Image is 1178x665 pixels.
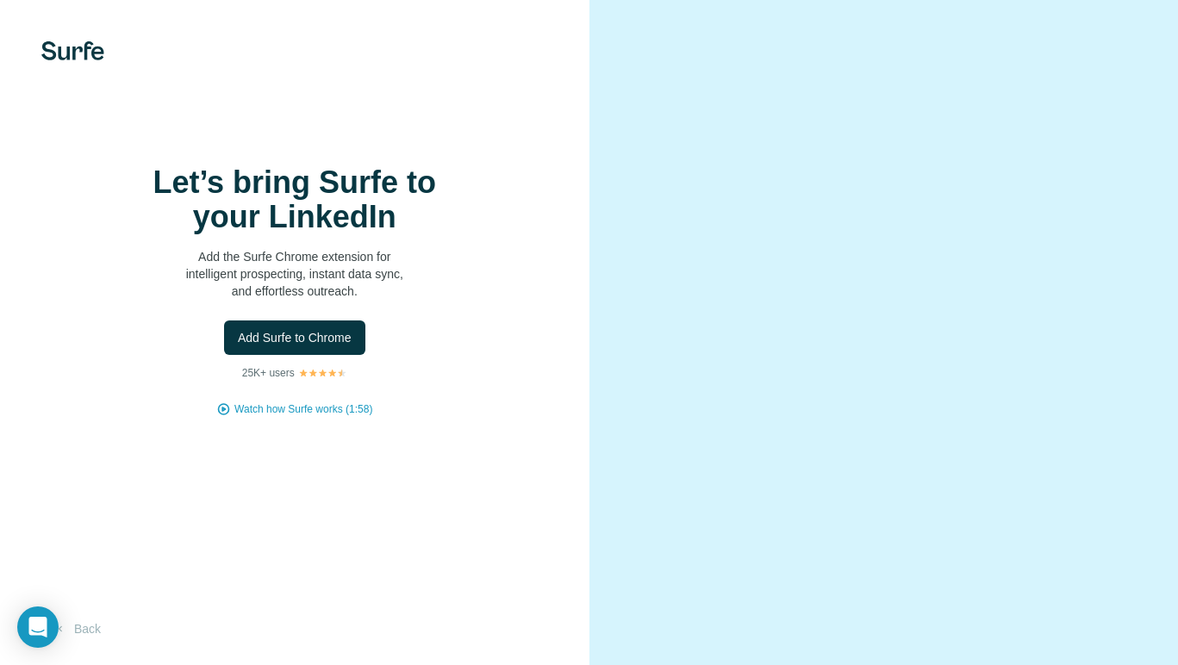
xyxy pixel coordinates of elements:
[238,329,352,346] span: Add Surfe to Chrome
[41,613,113,644] button: Back
[41,41,104,60] img: Surfe's logo
[122,165,467,234] h1: Let’s bring Surfe to your LinkedIn
[224,320,365,355] button: Add Surfe to Chrome
[234,401,372,417] button: Watch how Surfe works (1:58)
[242,365,295,381] p: 25K+ users
[122,248,467,300] p: Add the Surfe Chrome extension for intelligent prospecting, instant data sync, and effortless out...
[17,606,59,648] div: Open Intercom Messenger
[298,368,347,378] img: Rating Stars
